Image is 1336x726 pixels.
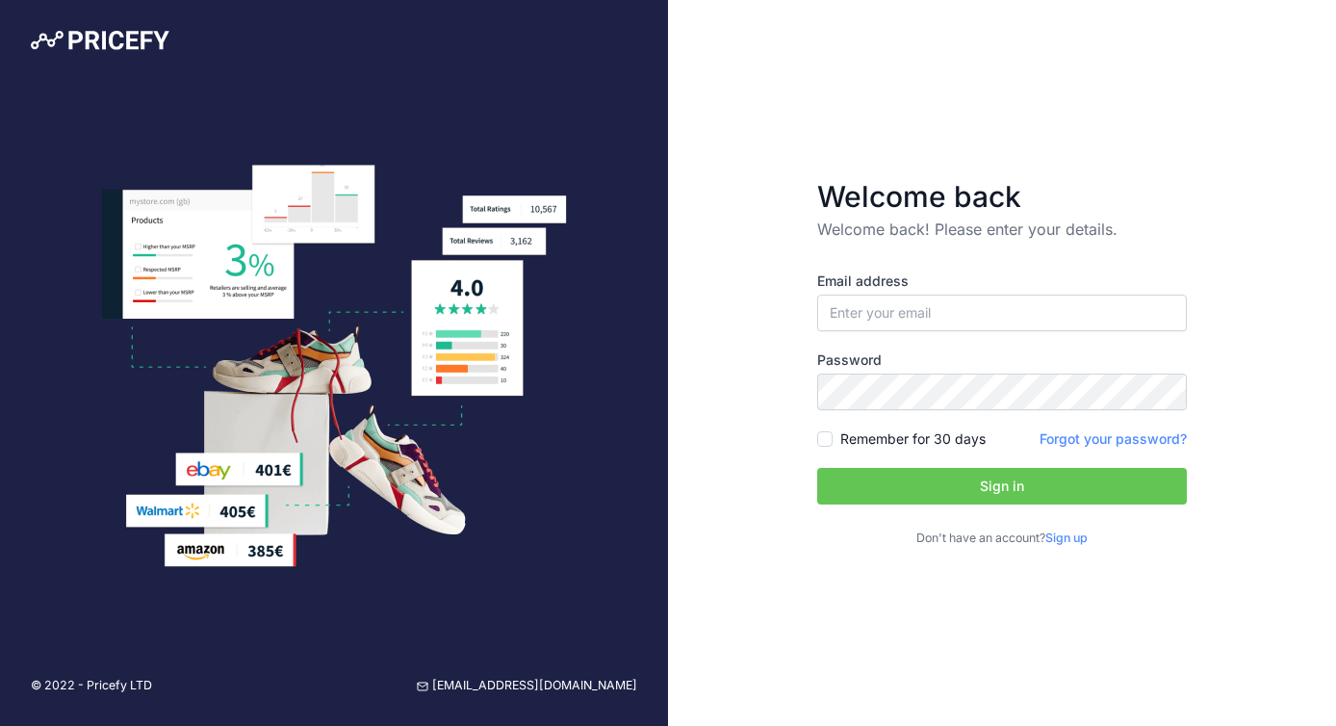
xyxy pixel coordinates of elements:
[817,272,1187,291] label: Email address
[817,295,1187,331] input: Enter your email
[417,677,637,695] a: [EMAIL_ADDRESS][DOMAIN_NAME]
[1040,430,1187,447] a: Forgot your password?
[817,530,1187,548] p: Don't have an account?
[817,350,1187,370] label: Password
[1045,531,1088,545] a: Sign up
[31,31,169,50] img: Pricefy
[31,677,152,695] p: © 2022 - Pricefy LTD
[817,218,1187,241] p: Welcome back! Please enter your details.
[817,468,1187,505] button: Sign in
[817,179,1187,214] h3: Welcome back
[840,429,986,449] label: Remember for 30 days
